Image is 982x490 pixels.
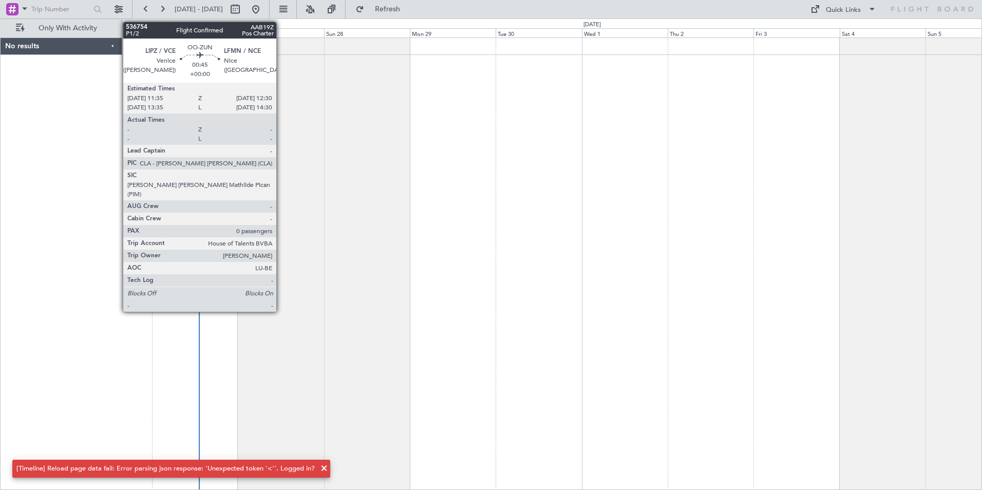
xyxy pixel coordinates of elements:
div: Mon 29 [410,28,496,37]
div: [DATE] [124,21,142,29]
div: Wed 1 [582,28,668,37]
div: Fri 3 [753,28,839,37]
div: Fri 26 [152,28,238,37]
div: [DATE] [583,21,601,29]
div: [Timeline] Reload page data fail: Error parsing json response: 'Unexpected token '<''. Logged in? [16,464,315,474]
div: Sun 28 [324,28,410,37]
button: Quick Links [805,1,881,17]
button: Refresh [351,1,412,17]
div: Sat 4 [840,28,926,37]
span: [DATE] - [DATE] [175,5,223,14]
div: Sat 27 [238,28,324,37]
div: Thu 2 [668,28,753,37]
input: Trip Number [31,2,90,17]
button: Only With Activity [11,20,111,36]
span: Refresh [366,6,409,13]
span: Only With Activity [27,25,108,32]
div: Quick Links [826,5,861,15]
div: Tue 30 [496,28,581,37]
